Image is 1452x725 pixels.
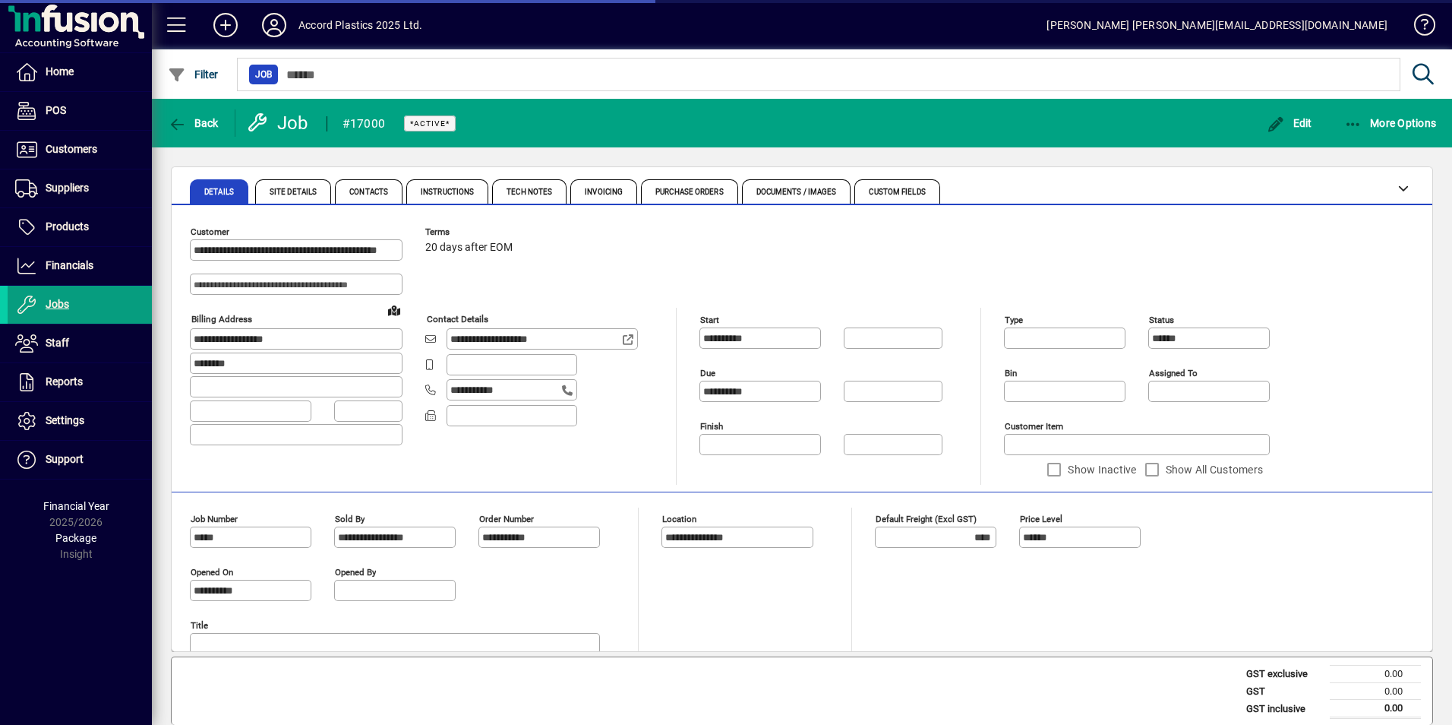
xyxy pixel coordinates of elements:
span: Edit [1267,117,1312,129]
div: Job [247,111,311,135]
span: Purchase Orders [655,188,724,196]
button: Filter [164,61,223,88]
a: Reports [8,363,152,401]
mat-label: Sold by [335,514,365,524]
span: Products [46,220,89,233]
mat-label: Order number [479,514,534,524]
a: Settings [8,402,152,440]
span: Package [55,532,96,544]
a: POS [8,92,152,130]
button: More Options [1340,109,1441,137]
a: Knowledge Base [1403,3,1433,52]
td: 0.00 [1330,700,1421,718]
span: Terms [425,227,516,237]
a: Customers [8,131,152,169]
span: POS [46,104,66,116]
mat-label: Price Level [1020,514,1062,524]
mat-label: Bin [1005,368,1017,378]
span: Financials [46,259,93,271]
mat-label: Job number [191,514,238,524]
mat-label: Title [191,620,208,631]
button: Back [164,109,223,137]
span: Instructions [421,188,474,196]
span: Job [255,67,272,82]
button: Add [201,11,250,39]
div: [PERSON_NAME] [PERSON_NAME][EMAIL_ADDRESS][DOMAIN_NAME] [1046,13,1387,37]
td: 0.00 [1330,666,1421,683]
mat-label: Finish [700,421,723,432]
span: Contacts [349,188,388,196]
app-page-header-button: Back [152,109,235,137]
span: Back [168,117,219,129]
a: Home [8,53,152,91]
span: Custom Fields [869,188,925,196]
span: Jobs [46,298,69,310]
mat-label: Customer [191,226,229,237]
a: Support [8,441,152,479]
td: 0.00 [1330,682,1421,700]
a: Suppliers [8,169,152,207]
span: Settings [46,414,84,426]
mat-label: Due [700,368,715,378]
td: GST exclusive [1239,666,1330,683]
span: Customers [46,143,97,155]
span: Invoicing [585,188,623,196]
div: #17000 [342,112,386,136]
span: Documents / Images [756,188,837,196]
button: Edit [1263,109,1316,137]
span: Home [46,65,74,78]
span: 20 days after EOM [425,242,513,254]
mat-label: Status [1149,315,1174,325]
span: Site Details [270,188,317,196]
td: GST [1239,682,1330,700]
td: GST inclusive [1239,700,1330,718]
span: Filter [168,68,219,81]
span: Tech Notes [507,188,552,196]
mat-label: Opened On [191,567,233,578]
mat-label: Customer Item [1005,421,1063,432]
mat-label: Opened by [335,567,376,578]
mat-label: Start [700,315,719,325]
span: Reports [46,375,83,388]
a: Financials [8,247,152,285]
span: Support [46,453,84,465]
mat-label: Location [662,514,696,524]
span: Suppliers [46,182,89,194]
mat-label: Type [1005,315,1023,325]
span: Financial Year [43,500,109,512]
mat-label: Assigned to [1149,368,1198,378]
button: Profile [250,11,298,39]
span: Details [204,188,234,196]
span: More Options [1344,117,1437,129]
a: Staff [8,325,152,362]
div: Accord Plastics 2025 Ltd. [298,13,422,37]
mat-label: Default Freight (excl GST) [876,514,977,524]
a: View on map [382,298,406,322]
span: Staff [46,337,69,349]
a: Products [8,208,152,246]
